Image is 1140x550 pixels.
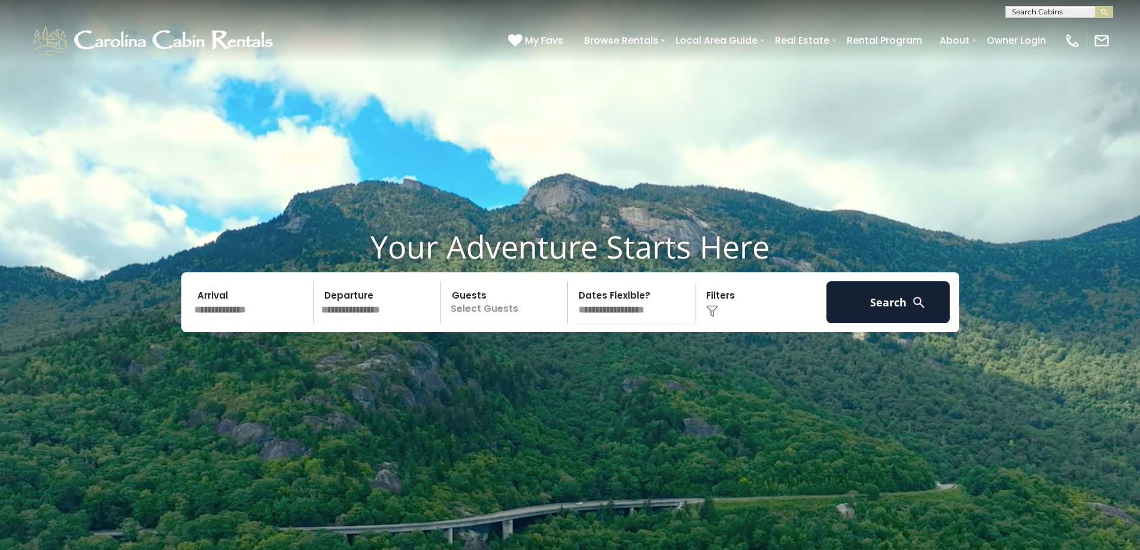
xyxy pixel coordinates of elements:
h1: Your Adventure Starts Here [9,228,1131,265]
img: search-regular-white.png [911,295,926,310]
a: Real Estate [769,30,835,51]
a: My Favs [508,33,566,48]
p: Select Guests [445,281,568,323]
a: Browse Rentals [578,30,664,51]
img: filter--v1.png [706,305,718,317]
img: White-1-1-2.png [30,23,278,59]
a: Local Area Guide [670,30,764,51]
a: Rental Program [841,30,928,51]
img: phone-regular-white.png [1064,32,1081,49]
button: Search [826,281,950,323]
img: mail-regular-white.png [1093,32,1110,49]
a: Owner Login [981,30,1052,51]
span: My Favs [525,33,563,48]
a: About [934,30,975,51]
